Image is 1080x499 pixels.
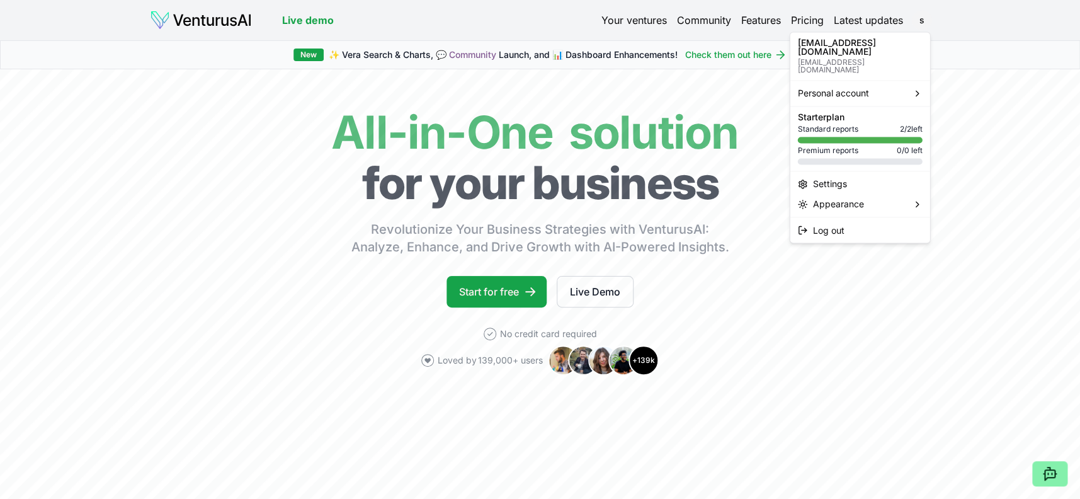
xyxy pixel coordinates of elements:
p: [EMAIL_ADDRESS][DOMAIN_NAME] [797,38,922,56]
span: Standard reports [797,124,858,134]
p: [EMAIL_ADDRESS][DOMAIN_NAME] [797,59,922,74]
span: 0 / 0 left [896,146,922,156]
span: Personal account [797,87,868,100]
a: Settings [792,174,927,194]
span: Appearance [812,198,863,210]
span: Premium reports [797,146,858,156]
span: 2 / 2 left [899,124,922,134]
p: Starter plan [797,113,922,122]
span: Log out [812,224,844,236]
